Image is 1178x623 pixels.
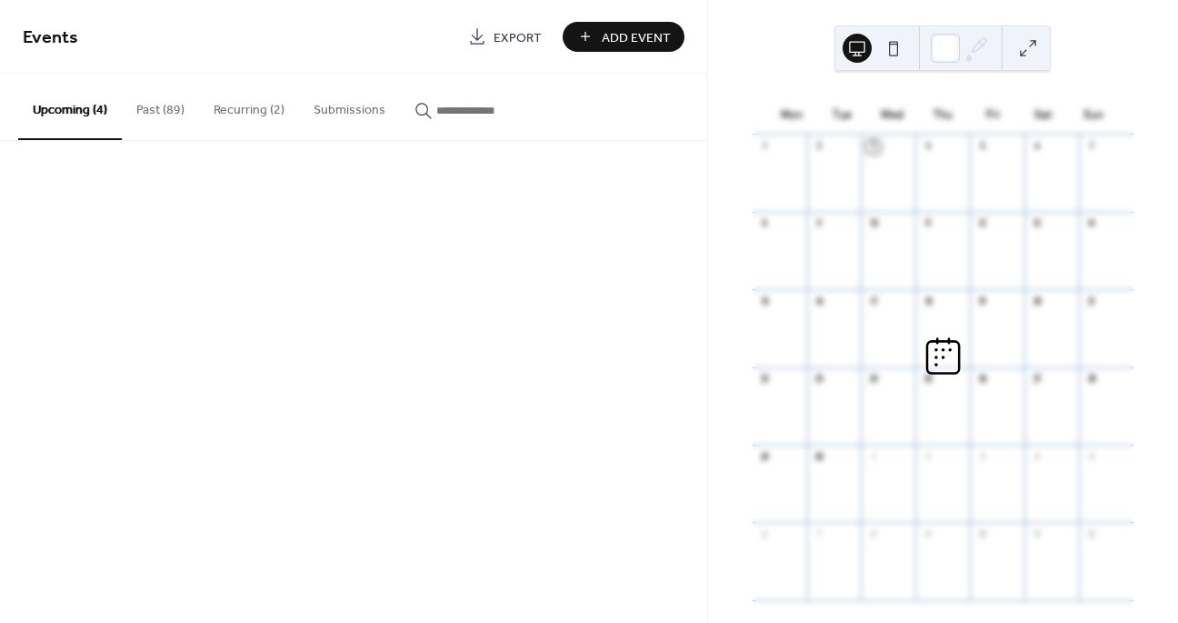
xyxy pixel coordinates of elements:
div: 9 [813,217,826,231]
div: 8 [866,528,880,541]
div: 7 [813,528,826,541]
button: Upcoming (4) [18,74,122,140]
div: 20 [1030,295,1043,308]
div: 14 [1084,217,1098,231]
div: 23 [813,373,826,387]
div: 19 [975,295,989,308]
div: 4 [921,140,934,154]
div: 6 [758,528,772,541]
button: Recurring (2) [199,74,299,138]
div: 28 [1084,373,1098,387]
div: 8 [758,217,772,231]
div: Tue [817,98,867,135]
div: 2 [813,140,826,154]
div: 12 [1084,528,1098,541]
span: Add Event [602,28,671,47]
div: Fri [968,98,1018,135]
span: Export [494,28,542,47]
div: 18 [921,295,934,308]
div: 5 [1084,450,1098,464]
div: 11 [1030,528,1043,541]
div: Sat [1018,98,1068,135]
div: 12 [975,217,989,231]
div: 17 [866,295,880,308]
a: Export [454,22,555,52]
div: 6 [1030,140,1043,154]
div: 26 [975,373,989,387]
div: 4 [1030,450,1043,464]
div: 1 [866,450,880,464]
div: 11 [921,217,934,231]
div: 22 [758,373,772,387]
button: Past (89) [122,74,199,138]
span: Events [23,20,78,55]
div: 13 [1030,217,1043,231]
div: 5 [975,140,989,154]
div: Wed [867,98,917,135]
div: Sun [1069,98,1119,135]
div: 3 [866,140,880,154]
div: 29 [758,450,772,464]
div: 30 [813,450,826,464]
div: 21 [1084,295,1098,308]
div: 15 [758,295,772,308]
button: Submissions [299,74,400,138]
div: 7 [1084,140,1098,154]
div: 10 [975,528,989,541]
div: 2 [921,450,934,464]
div: 24 [866,373,880,387]
div: 16 [813,295,826,308]
div: 25 [921,373,934,387]
div: Mon [767,98,817,135]
div: 9 [921,528,934,541]
div: 27 [1030,373,1043,387]
div: 10 [866,217,880,231]
button: Add Event [563,22,684,52]
div: Thu [918,98,968,135]
div: 1 [758,140,772,154]
div: 3 [975,450,989,464]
